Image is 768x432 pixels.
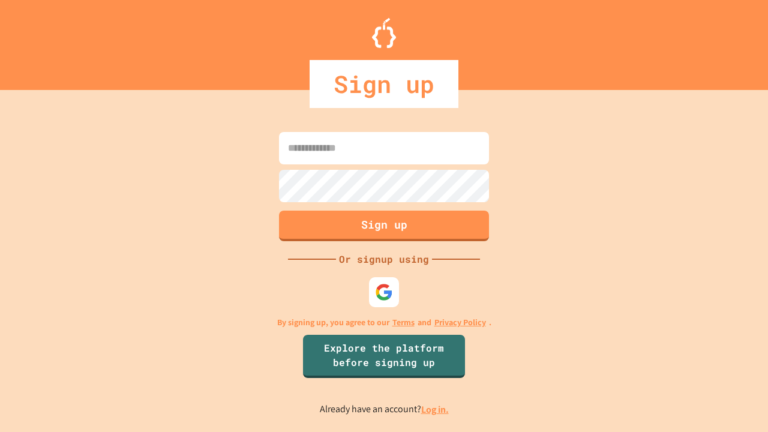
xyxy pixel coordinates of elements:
[310,60,458,108] div: Sign up
[320,402,449,417] p: Already have an account?
[392,316,415,329] a: Terms
[336,252,432,266] div: Or signup using
[375,283,393,301] img: google-icon.svg
[277,316,491,329] p: By signing up, you agree to our and .
[372,18,396,48] img: Logo.svg
[421,403,449,416] a: Log in.
[303,335,465,378] a: Explore the platform before signing up
[279,211,489,241] button: Sign up
[434,316,486,329] a: Privacy Policy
